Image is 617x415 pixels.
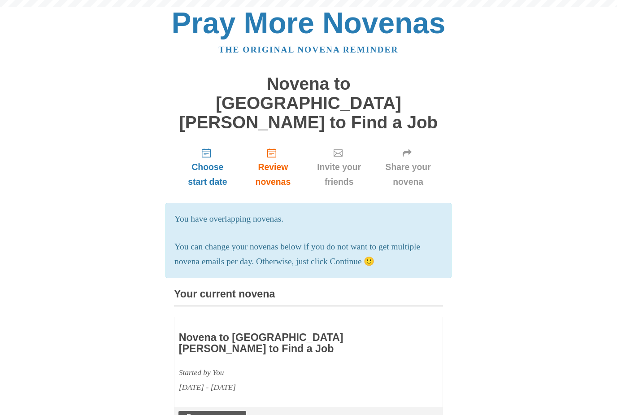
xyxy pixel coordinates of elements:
p: You can change your novenas below if you do not want to get multiple novena emails per day. Other... [174,240,443,269]
p: You have overlapping novenas. [174,212,443,227]
div: Started by You [179,365,386,380]
h3: Novena to [GEOGRAPHIC_DATA][PERSON_NAME] to Find a Job [179,332,386,355]
a: Review novenas [241,141,305,194]
a: Share your novena [373,141,443,194]
div: [DATE] - [DATE] [179,380,386,395]
a: The original novena reminder [219,45,399,54]
h3: Your current novena [174,288,443,306]
a: Choose start date [174,141,241,194]
a: Pray More Novenas [172,6,446,39]
a: Invite your friends [305,141,373,194]
span: Invite your friends [314,160,364,189]
span: Choose start date [183,160,232,189]
span: Share your novena [382,160,434,189]
h1: Novena to [GEOGRAPHIC_DATA][PERSON_NAME] to Find a Job [174,74,443,132]
span: Review novenas [250,160,296,189]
